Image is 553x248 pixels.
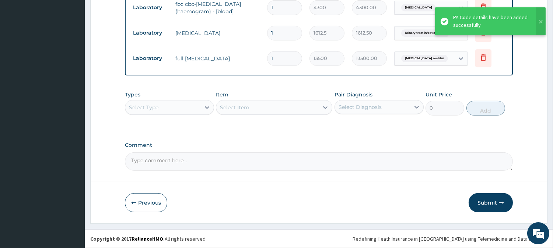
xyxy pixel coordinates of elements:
label: Comment [125,142,513,148]
strong: Copyright © 2017 . [90,235,165,242]
span: We're online! [43,76,102,150]
td: [MEDICAL_DATA] [172,26,263,40]
label: Pair Diagnosis [335,91,372,98]
div: Select Type [129,104,158,111]
textarea: Type your message and hit 'Enter' [4,168,140,194]
button: Submit [469,193,513,212]
button: Previous [125,193,167,212]
span: [MEDICAL_DATA] mellitus [401,55,448,62]
div: Redefining Heath Insurance in [GEOGRAPHIC_DATA] using Telemedicine and Data Science! [353,235,547,242]
footer: All rights reserved. [85,229,553,248]
button: Add [466,101,505,116]
label: Unit Price [426,91,452,98]
label: Item [216,91,228,98]
span: Urinary tract infection, site ... [401,29,450,37]
div: Select Diagnosis [339,103,382,111]
a: RelianceHMO [132,235,163,242]
td: Laboratory [129,1,172,14]
td: full [MEDICAL_DATA] [172,51,263,66]
label: Types [125,92,140,98]
div: Chat with us now [38,41,124,51]
div: PA Code details have been added successfully [453,14,529,29]
span: [MEDICAL_DATA] [401,4,436,11]
div: Minimize live chat window [121,4,139,21]
td: Laboratory [129,26,172,40]
img: d_794563401_company_1708531726252_794563401 [14,37,30,55]
td: Laboratory [129,52,172,65]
